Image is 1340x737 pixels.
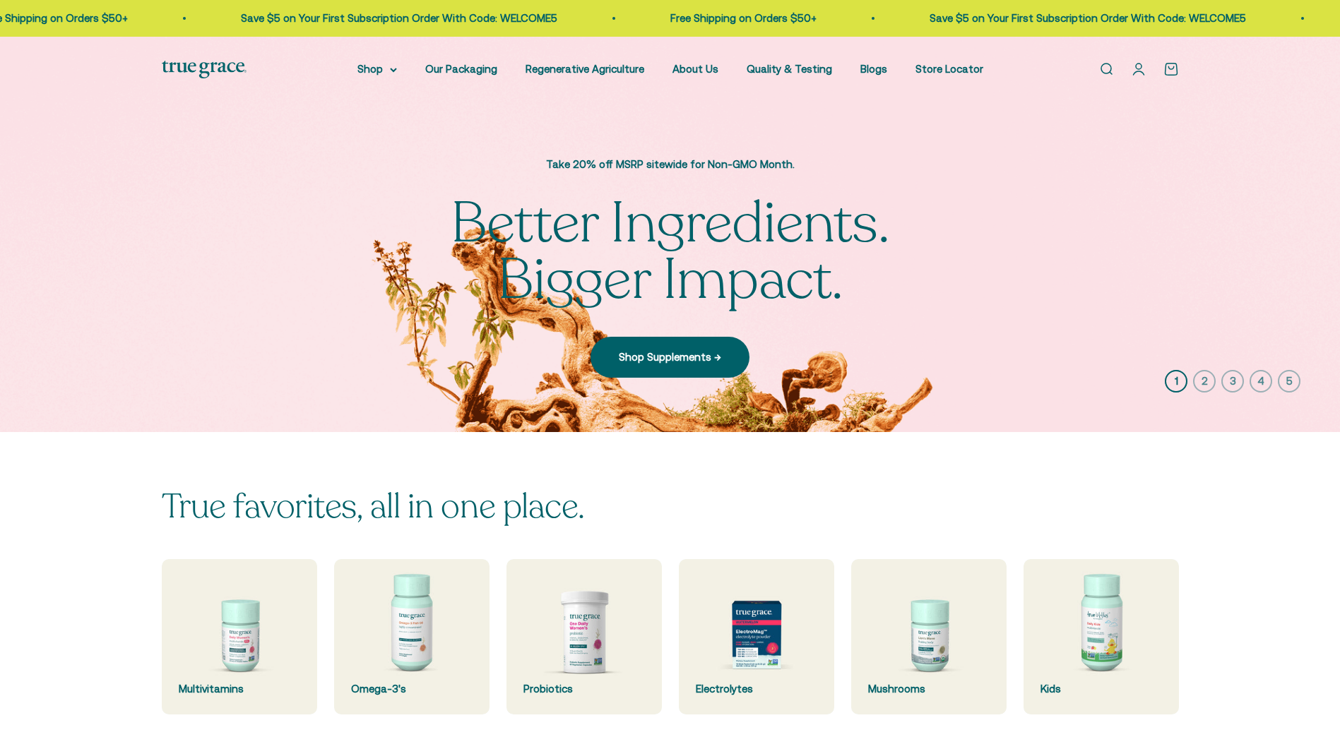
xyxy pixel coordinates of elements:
div: Electrolytes [696,681,817,697]
a: Quality & Testing [747,63,832,75]
a: Our Packaging [425,63,497,75]
button: 1 [1165,370,1187,393]
p: Take 20% off MSRP sitewide for Non-GMO Month. [437,156,903,173]
split-lines: Better Ingredients. Bigger Impact. [451,185,889,318]
div: Multivitamins [179,681,300,697]
a: Probiotics [506,559,662,714]
div: Probiotics [523,681,645,697]
div: Mushrooms [868,681,990,697]
a: About Us [672,63,718,75]
a: Free Shipping on Orders $50+ [656,12,802,24]
button: 3 [1221,370,1244,393]
button: 5 [1278,370,1300,393]
a: Multivitamins [162,559,317,714]
button: 4 [1250,370,1272,393]
a: Shop Supplements → [591,337,749,378]
a: Electrolytes [679,559,834,714]
div: Kids [1040,681,1162,697]
a: Regenerative Agriculture [526,63,644,75]
a: Blogs [860,63,887,75]
a: Kids [1024,559,1179,714]
div: Omega-3's [351,681,473,697]
p: Save $5 on Your First Subscription Order With Code: WELCOME5 [227,10,543,27]
p: Save $5 on Your First Subscription Order With Code: WELCOME5 [915,10,1232,27]
a: Store Locator [915,63,983,75]
summary: Shop [357,61,397,78]
a: Mushrooms [851,559,1007,714]
button: 2 [1193,370,1216,393]
a: Omega-3's [334,559,490,714]
split-lines: True favorites, all in one place. [162,484,585,529]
